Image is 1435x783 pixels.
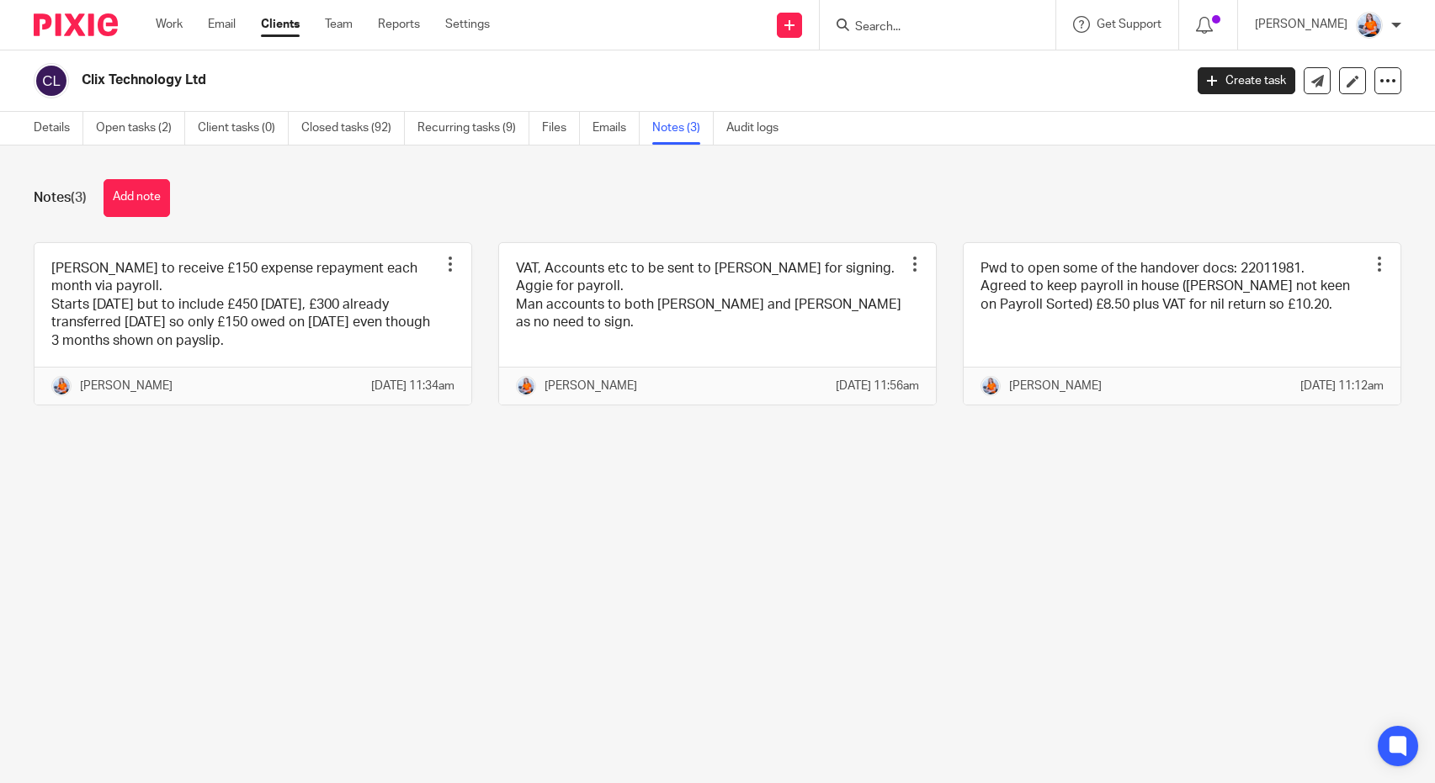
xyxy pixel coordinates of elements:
a: Email [208,16,236,33]
a: Settings [445,16,490,33]
h2: Clix Technology Ltd [82,71,954,89]
h1: Notes [34,189,87,207]
a: Notes (3) [652,112,714,145]
img: Pixie [34,13,118,36]
a: Details [34,112,83,145]
p: [PERSON_NAME] [1009,378,1102,394]
input: Search [853,20,1005,35]
img: DSC08036.jpg [51,376,72,396]
button: Add note [104,179,170,217]
a: Client tasks (0) [198,112,289,145]
a: Closed tasks (92) [301,112,405,145]
p: [PERSON_NAME] [1255,16,1347,33]
p: [PERSON_NAME] [545,378,637,394]
img: svg%3E [34,63,69,98]
a: Audit logs [726,112,791,145]
a: Open tasks (2) [96,112,185,145]
img: DSC08036.jpg [516,376,536,396]
a: Reports [378,16,420,33]
a: Create task [1198,67,1295,94]
img: DSC08036.jpg [981,376,1001,396]
p: [DATE] 11:56am [836,378,919,394]
span: Get Support [1097,19,1161,30]
a: Emails [593,112,640,145]
img: DSC08036.jpg [1356,12,1383,39]
span: (3) [71,191,87,204]
a: Files [542,112,580,145]
a: Clients [261,16,300,33]
p: [DATE] 11:12am [1300,378,1384,394]
a: Work [156,16,183,33]
a: Recurring tasks (9) [417,112,529,145]
a: Team [325,16,353,33]
p: [PERSON_NAME] [80,378,173,394]
p: [DATE] 11:34am [371,378,454,394]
